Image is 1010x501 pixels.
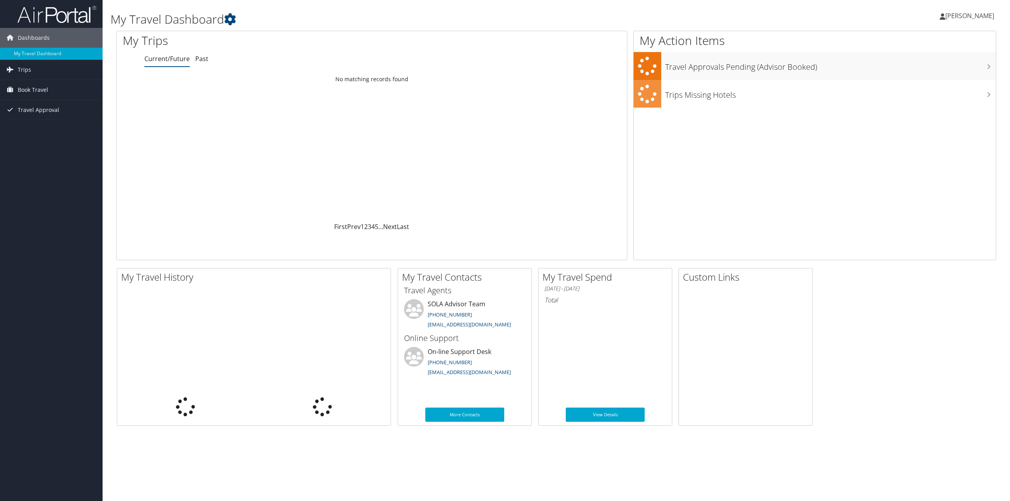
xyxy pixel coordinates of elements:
h2: My Travel History [121,270,391,284]
h3: Trips Missing Hotels [665,86,996,101]
h2: My Travel Spend [542,270,672,284]
a: Past [195,54,208,63]
span: Dashboards [18,28,50,48]
span: [PERSON_NAME] [945,11,994,20]
a: 4 [371,222,375,231]
span: Book Travel [18,80,48,100]
h6: [DATE] - [DATE] [544,285,666,292]
a: First [334,222,347,231]
span: … [378,222,383,231]
a: Next [383,222,397,231]
a: 2 [364,222,368,231]
img: airportal-logo.png [17,5,96,24]
a: Last [397,222,409,231]
h6: Total [544,296,666,304]
a: Current/Future [144,54,190,63]
a: 1 [361,222,364,231]
h2: Custom Links [683,270,812,284]
li: On-line Support Desk [400,347,529,379]
a: [EMAIL_ADDRESS][DOMAIN_NAME] [428,321,511,328]
h3: Online Support [404,333,526,344]
a: Travel Approvals Pending (Advisor Booked) [634,52,996,80]
td: No matching records found [117,72,627,86]
h2: My Travel Contacts [402,270,531,284]
a: [PHONE_NUMBER] [428,359,472,366]
h1: My Trips [123,32,408,49]
li: SOLA Advisor Team [400,299,529,332]
h3: Travel Agents [404,285,526,296]
a: View Details [566,408,645,422]
a: 3 [368,222,371,231]
span: Trips [18,60,31,80]
h1: My Action Items [634,32,996,49]
a: More Contacts [425,408,504,422]
a: Prev [347,222,361,231]
a: [PHONE_NUMBER] [428,311,472,318]
a: Trips Missing Hotels [634,80,996,108]
a: [EMAIL_ADDRESS][DOMAIN_NAME] [428,369,511,376]
h1: My Travel Dashboard [110,11,705,28]
a: [PERSON_NAME] [940,4,1002,28]
h3: Travel Approvals Pending (Advisor Booked) [665,58,996,73]
span: Travel Approval [18,100,59,120]
a: 5 [375,222,378,231]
